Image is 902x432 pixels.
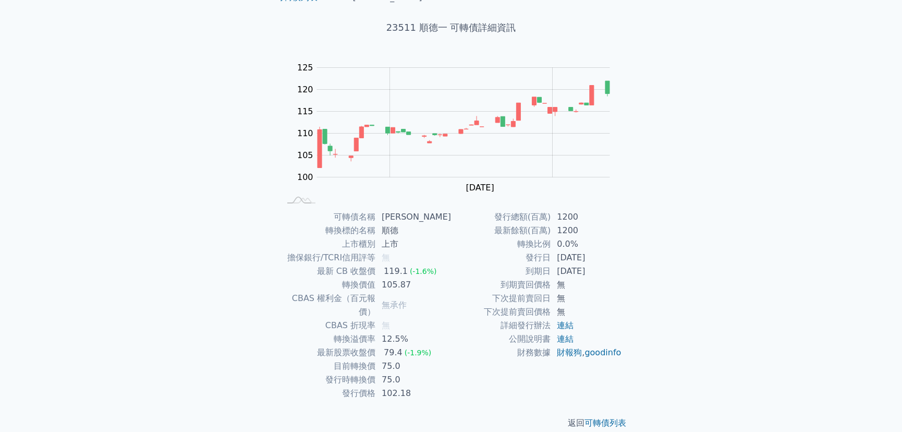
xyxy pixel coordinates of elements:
td: 發行時轉換價 [280,373,375,387]
td: 可轉債名稱 [280,210,375,224]
td: 無 [551,292,622,305]
tspan: 110 [297,128,313,138]
td: 發行價格 [280,387,375,400]
a: 連結 [557,334,574,344]
tspan: [DATE] [466,183,494,193]
td: 75.0 [375,373,451,387]
span: 無承作 [382,300,407,310]
a: 可轉債列表 [584,418,626,428]
td: CBAS 權利金（百元報價） [280,292,375,319]
td: 順德 [375,224,451,237]
td: 0.0% [551,237,622,251]
p: 返回 [267,417,635,429]
span: (-1.9%) [405,349,432,357]
td: 下次提前賣回日 [451,292,551,305]
td: [DATE] [551,251,622,265]
g: Series [318,81,610,167]
a: goodinfo [584,347,621,357]
td: 發行總額(百萬) [451,210,551,224]
td: CBAS 折現率 [280,319,375,332]
td: 無 [551,278,622,292]
span: (-1.6%) [410,267,437,275]
span: 無 [382,320,390,330]
a: 連結 [557,320,574,330]
tspan: 105 [297,150,313,160]
td: 1200 [551,224,622,237]
td: 轉換標的名稱 [280,224,375,237]
td: 轉換比例 [451,237,551,251]
tspan: 115 [297,106,313,116]
td: 到期日 [451,265,551,278]
td: 發行日 [451,251,551,265]
td: 財務數據 [451,346,551,359]
tspan: 120 [297,85,313,94]
div: 79.4 [382,346,405,359]
g: Chart [291,63,625,193]
td: 102.18 [375,387,451,400]
td: 擔保銀行/TCRI信用評等 [280,251,375,265]
td: 最新股票收盤價 [280,346,375,359]
td: [DATE] [551,265,622,278]
tspan: 125 [297,63,313,73]
td: 最新餘額(百萬) [451,224,551,237]
td: 轉換價值 [280,278,375,292]
tspan: 100 [297,172,313,182]
td: 上市 [375,237,451,251]
td: , [551,346,622,359]
td: 上市櫃別 [280,237,375,251]
td: [PERSON_NAME] [375,210,451,224]
td: 105.87 [375,278,451,292]
td: 下次提前賣回價格 [451,305,551,319]
td: 75.0 [375,359,451,373]
td: 無 [551,305,622,319]
a: 財報狗 [557,347,582,357]
span: 無 [382,253,390,262]
h1: 23511 順德一 可轉債詳細資訊 [267,20,635,35]
td: 12.5% [375,332,451,346]
td: 最新 CB 收盤價 [280,265,375,278]
div: 119.1 [382,265,410,278]
td: 目前轉換價 [280,359,375,373]
td: 公開說明書 [451,332,551,346]
td: 到期賣回價格 [451,278,551,292]
td: 轉換溢價率 [280,332,375,346]
td: 詳細發行辦法 [451,319,551,332]
td: 1200 [551,210,622,224]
